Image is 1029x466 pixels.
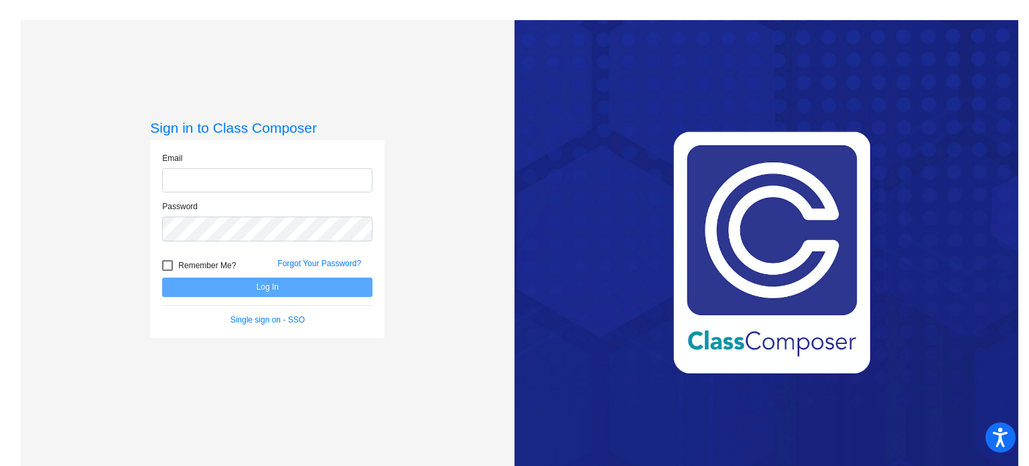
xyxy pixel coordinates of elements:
[178,257,236,274] span: Remember Me?
[277,259,361,268] a: Forgot Your Password?
[230,315,305,325] a: Single sign on - SSO
[150,119,385,136] h3: Sign in to Class Composer
[162,152,182,164] label: Email
[162,278,372,297] button: Log In
[162,200,198,213] label: Password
